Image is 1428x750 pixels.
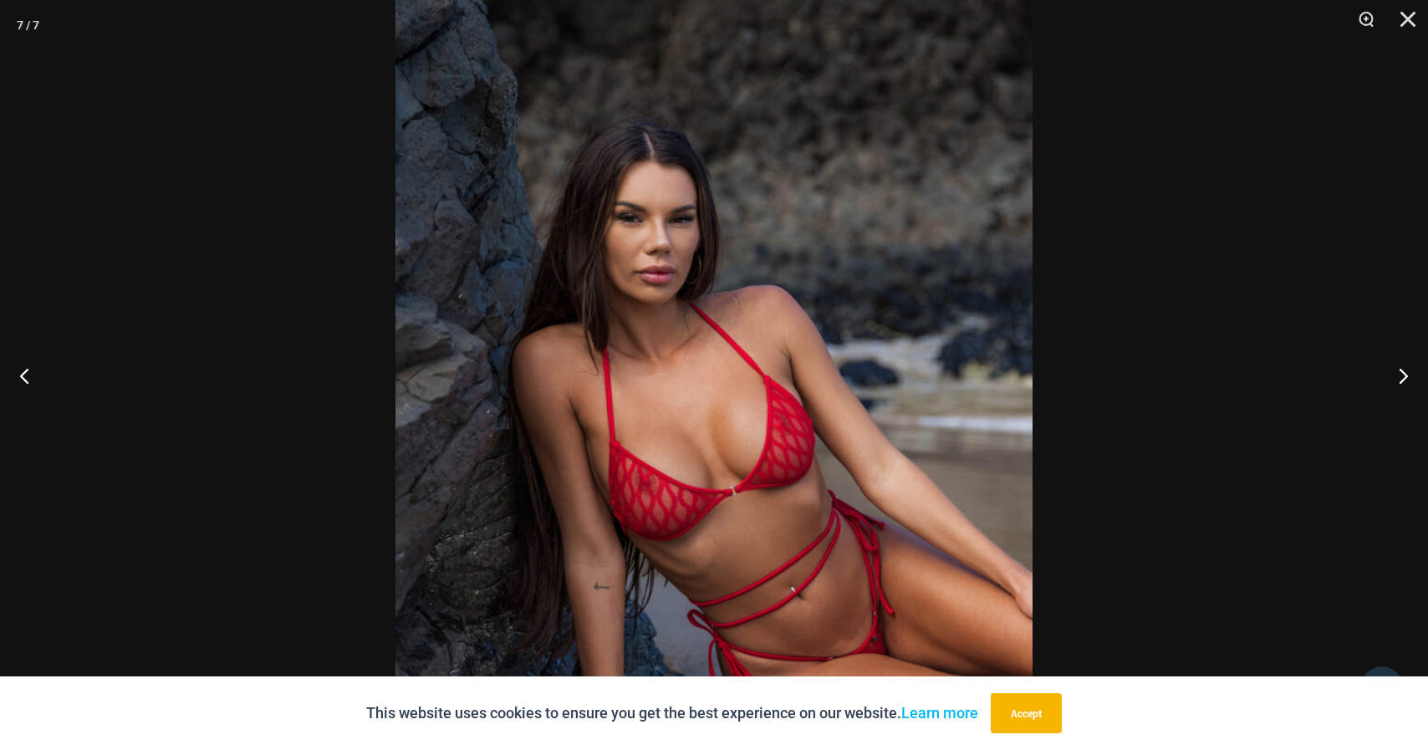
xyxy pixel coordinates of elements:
[991,693,1062,733] button: Accept
[1365,334,1428,417] button: Next
[366,701,978,726] p: This website uses cookies to ensure you get the best experience on our website.
[901,704,978,722] a: Learn more
[17,13,39,38] div: 7 / 7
